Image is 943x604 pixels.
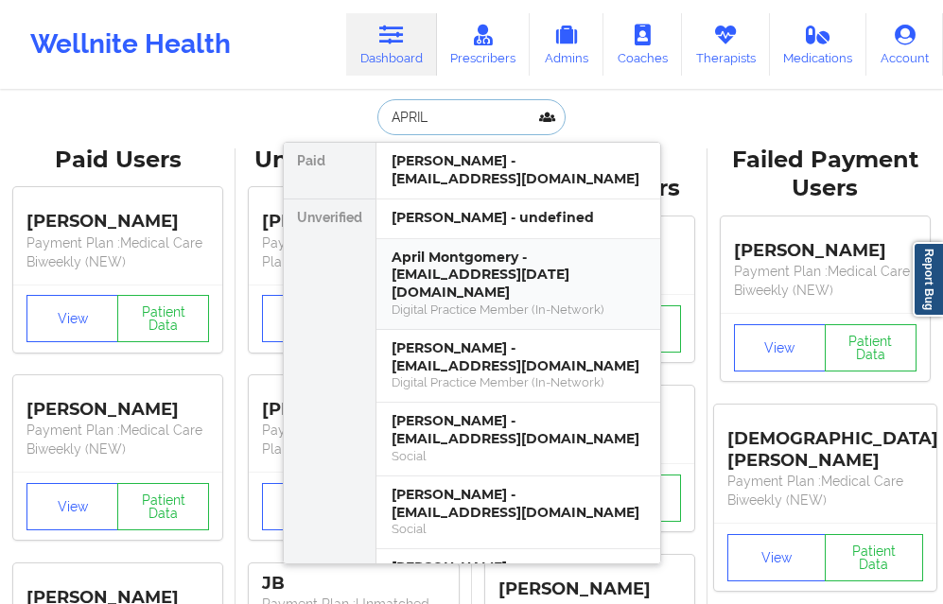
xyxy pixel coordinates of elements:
[392,249,645,302] div: April Montgomery - [EMAIL_ADDRESS][DATE][DOMAIN_NAME]
[26,483,118,530] button: View
[392,152,645,187] div: [PERSON_NAME] - [EMAIL_ADDRESS][DOMAIN_NAME]
[498,564,681,600] div: [PERSON_NAME]
[734,324,826,371] button: View
[530,13,603,76] a: Admins
[727,414,923,472] div: [DEMOGRAPHIC_DATA][PERSON_NAME]
[26,385,209,421] div: [PERSON_NAME]
[825,534,923,581] button: Patient Data
[825,324,917,371] button: Patient Data
[262,421,445,458] p: Payment Plan : Unmatched Plan
[392,521,645,537] div: Social
[249,146,458,175] div: Unverified Users
[437,13,531,76] a: Prescribers
[392,302,645,318] div: Digital Practice Member (In-Network)
[913,242,943,317] a: Report Bug
[26,295,118,342] button: View
[262,198,445,233] div: [PERSON_NAME]
[682,13,770,76] a: Therapists
[262,385,445,421] div: [PERSON_NAME]
[734,262,917,300] p: Payment Plan : Medical Care Biweekly (NEW)
[262,483,354,530] button: View
[392,448,645,464] div: Social
[26,421,209,458] p: Payment Plan : Medical Care Biweekly (NEW)
[13,146,222,175] div: Paid Users
[721,146,930,204] div: Failed Payment Users
[866,13,943,76] a: Account
[392,374,645,390] div: Digital Practice Member (In-Network)
[262,573,445,595] div: JB
[117,295,209,342] button: Patient Data
[26,233,209,271] p: Payment Plan : Medical Care Biweekly (NEW)
[117,483,209,530] button: Patient Data
[284,143,375,199] div: Paid
[262,295,354,342] button: View
[346,13,437,76] a: Dashboard
[603,13,682,76] a: Coaches
[392,412,645,447] div: [PERSON_NAME] - [EMAIL_ADDRESS][DOMAIN_NAME]
[26,198,209,233] div: [PERSON_NAME]
[392,559,645,594] div: [PERSON_NAME] - [EMAIL_ADDRESS][DOMAIN_NAME]
[727,534,826,581] button: View
[770,13,867,76] a: Medications
[392,209,645,227] div: [PERSON_NAME] - undefined
[392,486,645,521] div: [PERSON_NAME] - [EMAIL_ADDRESS][DOMAIN_NAME]
[734,226,917,262] div: [PERSON_NAME]
[262,233,445,271] p: Payment Plan : Unmatched Plan
[392,339,645,374] div: [PERSON_NAME] - [EMAIL_ADDRESS][DOMAIN_NAME]
[727,472,923,509] p: Payment Plan : Medical Care Biweekly (NEW)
